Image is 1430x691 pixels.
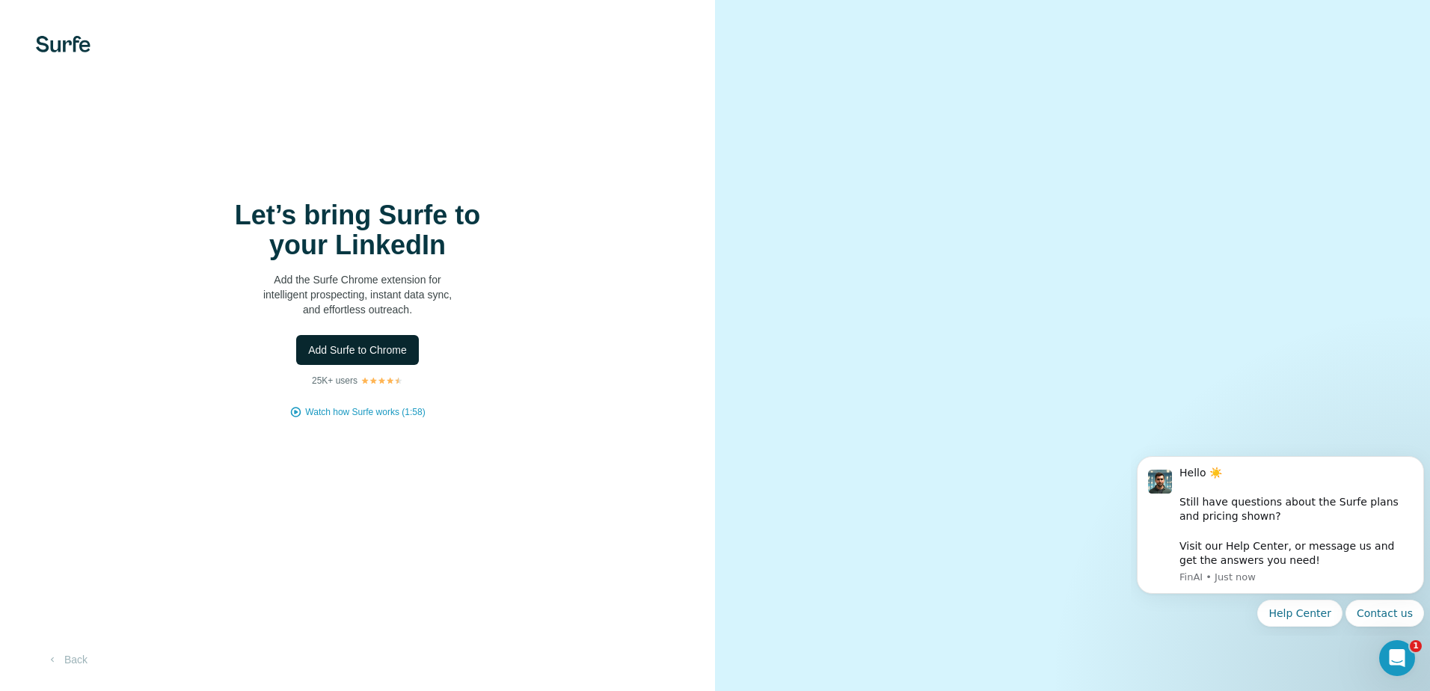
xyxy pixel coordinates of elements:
[1379,640,1415,676] iframe: Intercom live chat
[305,405,425,419] button: Watch how Surfe works (1:58)
[1410,640,1422,652] span: 1
[312,374,357,387] p: 25K+ users
[1131,443,1430,636] iframe: Intercom notifications message
[36,646,98,673] button: Back
[296,335,419,365] button: Add Surfe to Chrome
[208,272,507,317] p: Add the Surfe Chrome extension for intelligent prospecting, instant data sync, and effortless out...
[308,343,407,357] span: Add Surfe to Chrome
[360,376,403,385] img: Rating Stars
[36,36,90,52] img: Surfe's logo
[208,200,507,260] h1: Let’s bring Surfe to your LinkedIn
